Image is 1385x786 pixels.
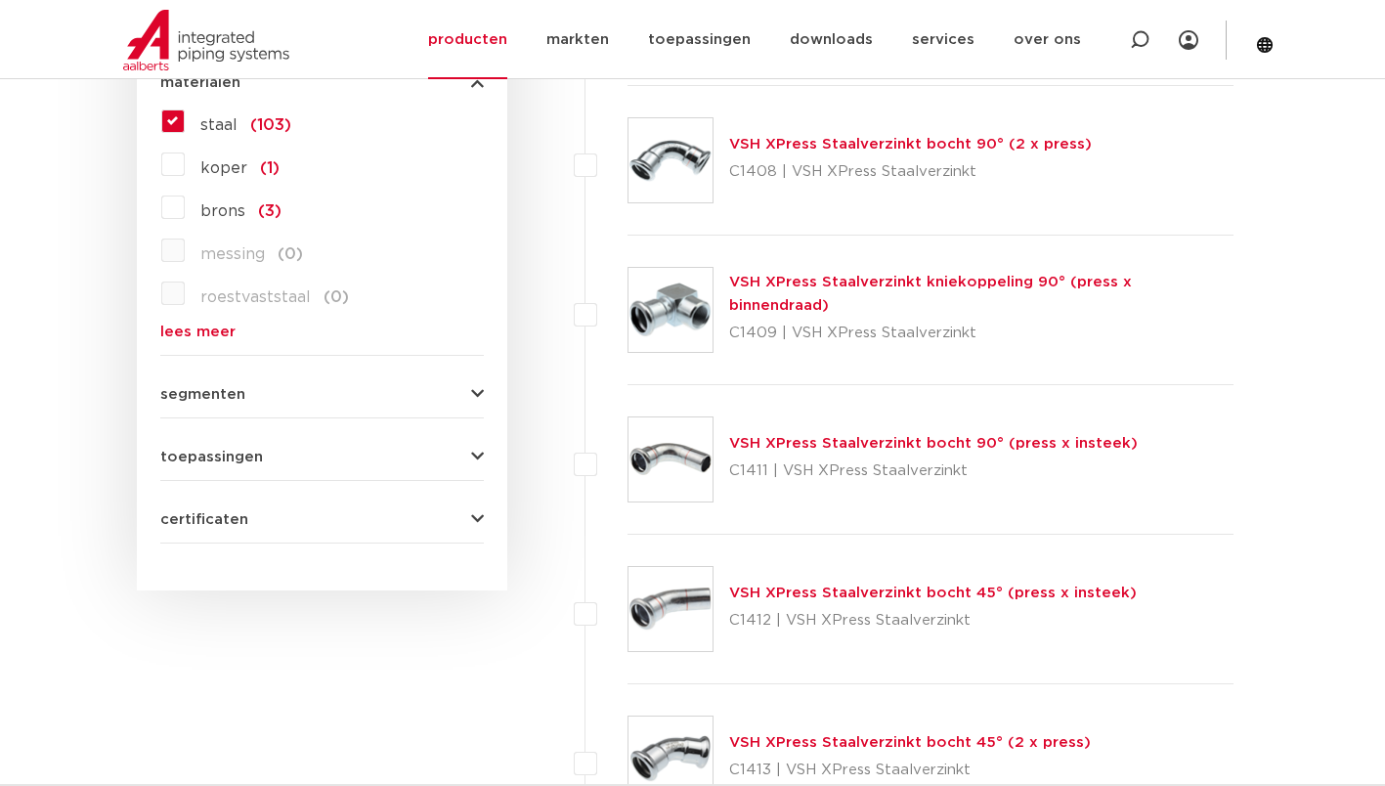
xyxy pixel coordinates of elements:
p: C1408 | VSH XPress Staalverzinkt [729,156,1092,188]
span: certificaten [160,512,248,527]
p: C1409 | VSH XPress Staalverzinkt [729,318,1234,349]
span: koper [200,160,247,176]
span: (3) [258,203,281,219]
span: toepassingen [160,450,263,464]
button: materialen [160,75,484,90]
span: (0) [324,289,349,305]
a: lees meer [160,325,484,339]
p: C1411 | VSH XPress Staalverzinkt [729,456,1138,487]
p: C1412 | VSH XPress Staalverzinkt [729,605,1137,636]
span: messing [200,246,265,262]
span: (1) [260,160,280,176]
a: VSH XPress Staalverzinkt bocht 90° (press x insteek) [729,436,1138,451]
button: toepassingen [160,450,484,464]
button: certificaten [160,512,484,527]
p: C1413 | VSH XPress Staalverzinkt [729,755,1091,786]
a: VSH XPress Staalverzinkt kniekoppeling 90° (press x binnendraad) [729,275,1132,313]
span: roestvaststaal [200,289,311,305]
span: (103) [250,117,291,133]
img: Thumbnail for VSH XPress Staalverzinkt bocht 90° (press x insteek) [628,417,713,502]
a: VSH XPress Staalverzinkt bocht 45° (press x insteek) [729,586,1137,600]
img: Thumbnail for VSH XPress Staalverzinkt kniekoppeling 90° (press x binnendraad) [628,268,713,352]
img: Thumbnail for VSH XPress Staalverzinkt bocht 90° (2 x press) [628,118,713,202]
button: segmenten [160,387,484,402]
span: materialen [160,75,240,90]
span: staal [200,117,238,133]
span: segmenten [160,387,245,402]
img: Thumbnail for VSH XPress Staalverzinkt bocht 45° (press x insteek) [628,567,713,651]
span: brons [200,203,245,219]
a: VSH XPress Staalverzinkt bocht 90° (2 x press) [729,137,1092,152]
span: (0) [278,246,303,262]
a: VSH XPress Staalverzinkt bocht 45° (2 x press) [729,735,1091,750]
